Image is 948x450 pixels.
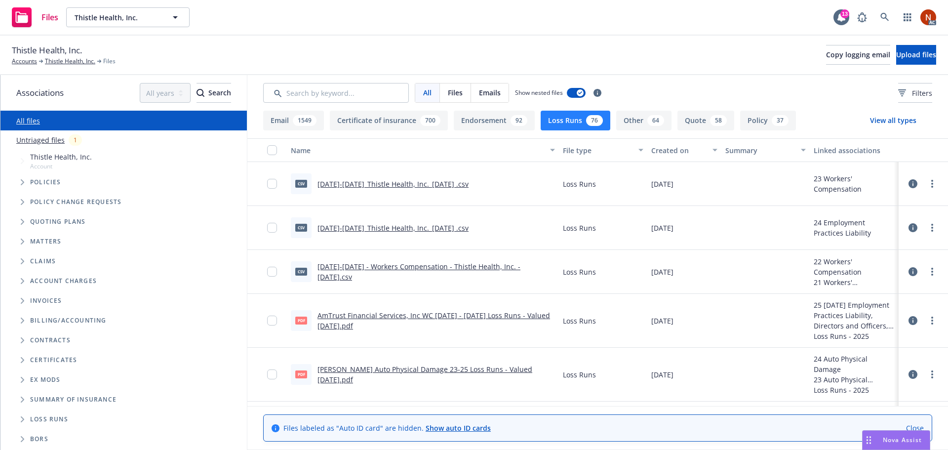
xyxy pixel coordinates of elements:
[295,180,307,187] span: csv
[479,87,501,98] span: Emails
[30,152,92,162] span: Thistle Health, Inc.
[515,88,563,97] span: Show nested files
[814,277,895,287] div: 21 Workers' Compensation
[740,111,796,130] button: Policy
[30,436,48,442] span: BORs
[840,9,849,18] div: 13
[263,111,324,130] button: Email
[16,135,65,145] a: Untriaged files
[814,300,895,331] div: 25 [DATE] Employment Practices Liability, Directors and Officers, Hired and Non-Owned Auto (HNOA)...
[420,115,440,126] div: 700
[267,267,277,277] input: Toggle Row Selected
[8,3,62,31] a: Files
[454,111,535,130] button: Endorsement
[898,7,917,27] a: Switch app
[906,423,924,433] a: Close
[30,239,61,245] span: Matters
[814,145,895,156] div: Linked associations
[317,179,469,189] a: [DATE]-[DATE]_Thistle Health, Inc._[DATE] .csv
[926,266,938,278] a: more
[814,217,895,238] div: 24 Employment Practices Liability
[330,111,448,130] button: Certificate of insurance
[926,368,938,380] a: more
[30,318,107,324] span: Billing/Accounting
[920,9,936,25] img: photo
[295,268,307,275] span: csv
[30,337,71,343] span: Contracts
[563,145,633,156] div: File type
[197,83,231,102] div: Search
[826,45,890,65] button: Copy logging email
[710,115,727,126] div: 58
[926,315,938,327] a: more
[30,219,86,225] span: Quoting plans
[814,331,895,341] div: Loss Runs - 2025
[814,374,895,385] div: 23 Auto Physical Damage
[677,111,734,130] button: Quote
[814,256,895,277] div: 22 Workers' Compensation
[30,377,60,383] span: Ex Mods
[30,258,56,264] span: Claims
[814,354,895,374] div: 24 Auto Physical Damage
[30,357,77,363] span: Certificates
[912,88,932,98] span: Filters
[30,298,62,304] span: Invoices
[45,57,95,66] a: Thistle Health, Inc.
[725,145,795,156] div: Summary
[721,138,810,162] button: Summary
[295,317,307,324] span: pdf
[41,13,58,21] span: Files
[814,173,895,194] div: 23 Workers' Compensation
[293,115,316,126] div: 1549
[317,365,532,384] a: [PERSON_NAME] Auto Physical Damage 23-25 Loss Runs - Valued [DATE].pdf
[862,430,930,450] button: Nova Assist
[16,86,64,99] span: Associations
[197,83,231,103] button: SearchSearch
[651,369,673,380] span: [DATE]
[814,385,895,395] div: Loss Runs - 2025
[810,138,899,162] button: Linked associations
[30,179,61,185] span: Policies
[563,223,596,233] span: Loss Runs
[30,397,117,403] span: Summary of insurance
[12,57,37,66] a: Accounts
[559,138,648,162] button: File type
[854,111,932,130] button: View all types
[317,262,520,282] a: [DATE]-[DATE] - Workers Compensation - Thistle Health, Inc. - [DATE].csv
[926,178,938,190] a: more
[651,145,707,156] div: Created on
[898,88,932,98] span: Filters
[291,145,544,156] div: Name
[0,311,247,449] div: Folder Tree Example
[883,436,922,444] span: Nova Assist
[651,179,673,189] span: [DATE]
[586,115,603,126] div: 76
[772,115,789,126] div: 37
[103,57,116,66] span: Files
[317,223,469,233] a: [DATE]-[DATE]_Thistle Health, Inc._[DATE] .csv
[75,12,160,23] span: Thistle Health, Inc.
[616,111,671,130] button: Other
[317,311,550,330] a: AmTrust Financial Services, Inc WC [DATE] - [DATE] Loss Runs - Valued [DATE].pdf
[896,50,936,59] span: Upload files
[12,44,82,57] span: Thistle Health, Inc.
[287,138,559,162] button: Name
[267,316,277,326] input: Toggle Row Selected
[563,369,596,380] span: Loss Runs
[448,87,463,98] span: Files
[563,179,596,189] span: Loss Runs
[875,7,895,27] a: Search
[267,223,277,233] input: Toggle Row Selected
[426,423,491,433] a: Show auto ID cards
[423,87,432,98] span: All
[267,179,277,189] input: Toggle Row Selected
[267,145,277,155] input: Select all
[511,115,527,126] div: 92
[647,138,721,162] button: Created on
[283,423,491,433] span: Files labeled as "Auto ID card" are hidden.
[898,83,932,103] button: Filters
[651,223,673,233] span: [DATE]
[651,267,673,277] span: [DATE]
[826,50,890,59] span: Copy logging email
[896,45,936,65] button: Upload files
